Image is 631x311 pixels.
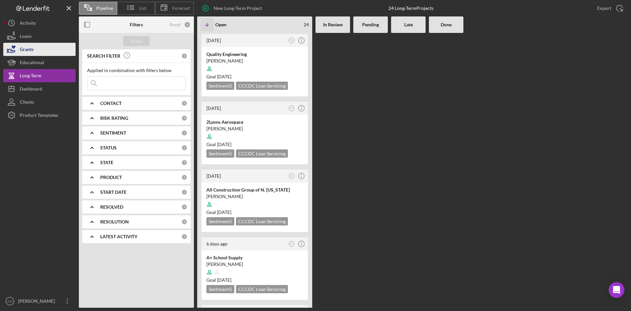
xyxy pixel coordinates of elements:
[87,68,186,73] div: Applied in combination with filters below
[100,160,113,165] b: STATE
[16,295,59,309] div: [PERSON_NAME]
[3,16,76,30] a: Activity
[87,53,120,59] b: SEARCH FILTER
[20,95,34,110] div: Clients
[172,6,190,11] span: Forecast
[206,261,303,268] div: [PERSON_NAME]
[181,145,187,151] div: 0
[3,43,76,56] button: Grants
[404,22,413,27] b: Late
[181,115,187,121] div: 0
[100,101,122,106] b: CONTACT
[200,101,309,165] a: [DATE]CH2Lyons Aerospace[PERSON_NAME]Goal [DATE]Sentiment5CCCDC Loan Servicing
[206,105,221,111] time: 2025-08-18 15:14
[181,174,187,180] div: 0
[20,82,42,97] div: Dashboard
[236,285,288,293] div: CCCDC Loan Servicing
[217,209,231,215] time: 11/17/2024
[100,219,129,224] b: RESOLUTION
[200,168,309,233] a: [DATE]CHAll Construction Group of N. [US_STATE][PERSON_NAME]Goal [DATE]Sentiment5CCCDC Loan Servi...
[215,22,226,27] b: Open
[20,16,36,31] div: Activity
[206,38,221,43] time: 2025-08-18 20:25
[100,116,128,121] b: RISK RATING
[8,299,12,303] text: CH
[206,285,234,293] div: Sentiment 5
[591,2,628,15] button: Export
[100,190,127,195] b: START DATE
[217,277,231,283] time: 02/09/2025
[20,69,41,84] div: Long-Term
[100,234,137,239] b: LATEST ACTIVITY
[130,22,143,27] b: Filters
[181,160,187,166] div: 0
[287,36,296,45] button: CH
[181,204,187,210] div: 0
[3,95,76,109] button: Clients
[170,22,181,27] div: Reset
[287,104,296,113] button: CH
[100,204,123,210] b: RESOLVED
[20,43,34,58] div: Grants
[3,109,76,122] button: Product Templates
[3,69,76,82] button: Long-Term
[290,107,293,109] text: CH
[181,100,187,106] div: 0
[609,282,624,298] div: Open Intercom Messenger
[287,240,296,248] button: CH
[290,39,293,41] text: CH
[206,58,303,64] div: [PERSON_NAME]
[290,243,293,245] text: CH
[214,2,262,15] div: New Long-Term Project
[20,109,58,123] div: Product Templates
[130,36,143,46] div: Apply
[3,82,76,95] button: Dashboard
[206,142,231,147] span: Goal
[181,219,187,225] div: 0
[206,119,303,125] div: 2Lyons Aerospace
[217,74,231,79] time: 07/11/2025
[206,241,227,246] time: 2025-08-14 15:39
[3,56,76,69] button: Educational
[3,30,76,43] button: Loans
[100,130,126,136] b: SENTIMENT
[206,277,231,283] span: Goal
[236,82,288,90] div: CCCDC Loan Servicing
[200,236,309,301] a: 6 days agoCHA+ School Supply[PERSON_NAME]Goal [DATE]Sentiment5CCCDC Loan Servicing
[206,173,221,179] time: 2025-08-18 03:16
[206,209,231,215] span: Goal
[290,175,293,177] text: CH
[20,56,44,71] div: Educational
[304,22,309,27] span: 24
[184,21,191,28] div: 0
[287,172,296,181] button: CH
[181,189,187,195] div: 0
[206,125,303,132] div: [PERSON_NAME]
[197,2,269,15] button: New Long-Term Project
[236,217,288,225] div: CCCDC Loan Servicing
[206,217,234,225] div: Sentiment 5
[200,33,309,97] a: [DATE]CHQuality Engineering[PERSON_NAME]Goal [DATE]Sentiment5CCCDC Loan Servicing
[206,74,231,79] span: Goal
[100,145,117,150] b: STATUS
[236,149,288,158] div: CCCDC Loan Servicing
[362,22,379,27] b: Pending
[139,6,146,11] span: List
[597,2,611,15] div: Export
[217,142,231,147] time: 11/17/2024
[20,30,32,44] div: Loans
[96,6,113,11] span: Pipeline
[323,22,343,27] b: In Review
[100,175,122,180] b: PRODUCT
[181,53,187,59] div: 0
[123,36,150,46] button: Apply
[3,295,76,308] button: CH[PERSON_NAME]
[206,149,234,158] div: Sentiment 5
[388,6,433,11] div: 24 Long-Term Projects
